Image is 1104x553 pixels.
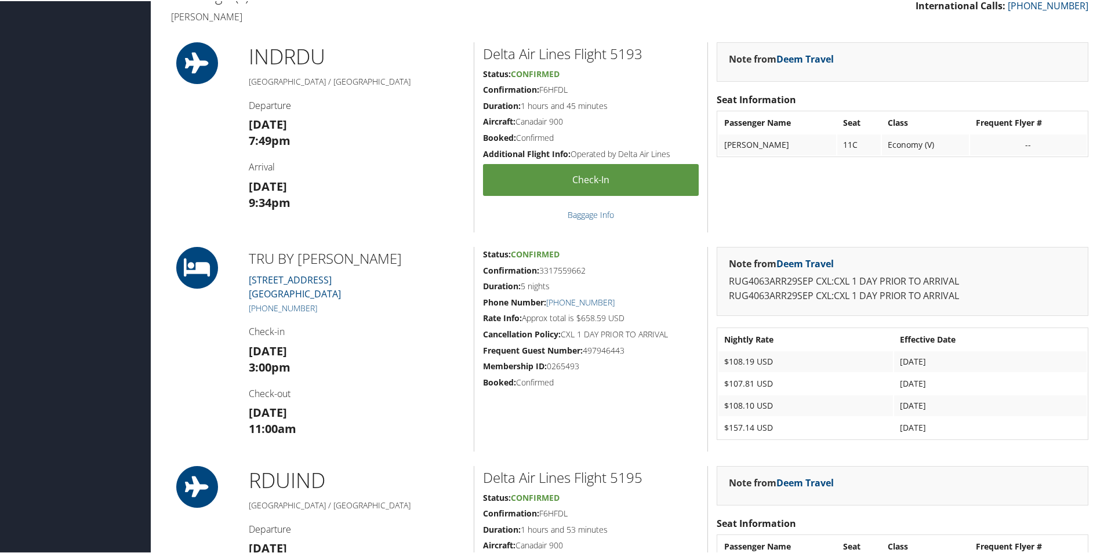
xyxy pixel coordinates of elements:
[483,264,699,275] h5: 3317559662
[249,403,287,419] strong: [DATE]
[894,394,1087,415] td: [DATE]
[483,359,547,370] strong: Membership ID:
[729,256,834,269] strong: Note from
[882,111,969,132] th: Class
[717,516,796,529] strong: Seat Information
[483,248,511,259] strong: Status:
[718,328,893,349] th: Nightly Rate
[249,98,465,111] h4: Departure
[894,328,1087,349] th: Effective Date
[483,539,699,550] h5: Canadair 900
[718,350,893,371] td: $108.19 USD
[970,111,1087,132] th: Frequent Flyer #
[729,52,834,64] strong: Note from
[249,177,287,193] strong: [DATE]
[718,394,893,415] td: $108.10 USD
[249,386,465,399] h4: Check-out
[483,131,699,143] h5: Confirmed
[483,67,511,78] strong: Status:
[483,83,699,94] h5: F6HFDL
[483,147,571,158] strong: Additional Flight Info:
[483,311,699,323] h5: Approx total is $658.59 USD
[546,296,615,307] a: [PHONE_NUMBER]
[483,491,511,502] strong: Status:
[729,273,1076,303] p: RUG4063ARR29SEP CXL:CXL 1 DAY PRIOR TO ARRIVAL RUG4063ARR29SEP CXL:CXL 1 DAY PRIOR TO ARRIVAL
[776,475,834,488] a: Deem Travel
[776,52,834,64] a: Deem Travel
[483,83,539,94] strong: Confirmation:
[483,359,699,371] h5: 0265493
[837,133,881,154] td: 11C
[483,344,583,355] strong: Frequent Guest Number:
[249,465,465,494] h1: RDU IND
[718,416,893,437] td: $157.14 USD
[729,475,834,488] strong: Note from
[894,416,1087,437] td: [DATE]
[717,92,796,105] strong: Seat Information
[483,376,516,387] strong: Booked:
[249,115,287,131] strong: [DATE]
[894,350,1087,371] td: [DATE]
[483,147,699,159] h5: Operated by Delta Air Lines
[483,507,539,518] strong: Confirmation:
[483,507,699,518] h5: F6HFDL
[511,491,560,502] span: Confirmed
[483,539,515,550] strong: Aircraft:
[249,522,465,534] h4: Departure
[249,159,465,172] h4: Arrival
[718,111,836,132] th: Passenger Name
[249,132,290,147] strong: 7:49pm
[171,9,621,22] h4: [PERSON_NAME]
[483,99,699,111] h5: 1 hours and 45 minutes
[483,311,522,322] strong: Rate Info:
[483,43,699,63] h2: Delta Air Lines Flight 5193
[249,420,296,435] strong: 11:00am
[718,372,893,393] td: $107.81 USD
[249,324,465,337] h4: Check-in
[483,264,539,275] strong: Confirmation:
[483,279,699,291] h5: 5 nights
[568,208,614,219] a: Baggage Info
[837,111,881,132] th: Seat
[483,328,699,339] h5: CXL 1 DAY PRIOR TO ARRIVAL
[483,523,521,534] strong: Duration:
[718,133,836,154] td: [PERSON_NAME]
[483,344,699,355] h5: 497946443
[249,342,287,358] strong: [DATE]
[511,248,560,259] span: Confirmed
[882,133,969,154] td: Economy (V)
[976,139,1081,149] div: --
[249,248,465,267] h2: TRU BY [PERSON_NAME]
[483,523,699,534] h5: 1 hours and 53 minutes
[483,131,516,142] strong: Booked:
[249,194,290,209] strong: 9:34pm
[483,279,521,290] strong: Duration:
[483,163,699,195] a: Check-in
[249,41,465,70] h1: IND RDU
[249,499,465,510] h5: [GEOGRAPHIC_DATA] / [GEOGRAPHIC_DATA]
[483,376,699,387] h5: Confirmed
[483,115,699,126] h5: Canadair 900
[249,301,317,312] a: [PHONE_NUMBER]
[511,67,560,78] span: Confirmed
[483,115,515,126] strong: Aircraft:
[249,272,341,299] a: [STREET_ADDRESS][GEOGRAPHIC_DATA]
[483,467,699,486] h2: Delta Air Lines Flight 5195
[483,99,521,110] strong: Duration:
[249,358,290,374] strong: 3:00pm
[483,296,546,307] strong: Phone Number:
[776,256,834,269] a: Deem Travel
[483,328,561,339] strong: Cancellation Policy:
[249,75,465,86] h5: [GEOGRAPHIC_DATA] / [GEOGRAPHIC_DATA]
[894,372,1087,393] td: [DATE]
